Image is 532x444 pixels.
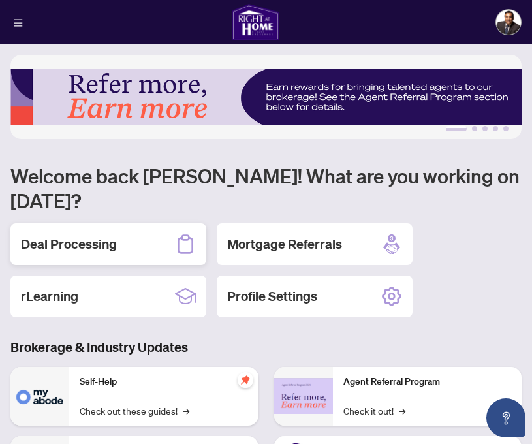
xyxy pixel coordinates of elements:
a: Check out these guides!→ [80,404,189,418]
button: Open asap [486,398,525,437]
h3: Brokerage & Industry Updates [10,338,522,357]
button: 2 [472,126,477,131]
button: 3 [482,126,488,131]
h2: Deal Processing [21,235,117,253]
h2: rLearning [21,287,78,306]
button: 4 [493,126,498,131]
h1: Welcome back [PERSON_NAME]! What are you working on [DATE]? [10,163,522,213]
img: Agent Referral Program [274,378,333,414]
button: 1 [446,126,467,131]
p: Self-Help [80,375,248,389]
span: → [183,404,189,418]
span: pushpin [238,372,253,388]
img: Slide 0 [10,55,522,139]
button: 5 [503,126,509,131]
span: menu [14,18,23,27]
h2: Profile Settings [227,287,317,306]
h2: Mortgage Referrals [227,235,342,253]
a: Check it out!→ [343,404,405,418]
img: Self-Help [10,367,69,426]
p: Agent Referral Program [343,375,512,389]
img: logo [232,4,279,40]
img: Profile Icon [496,10,521,35]
span: → [399,404,405,418]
